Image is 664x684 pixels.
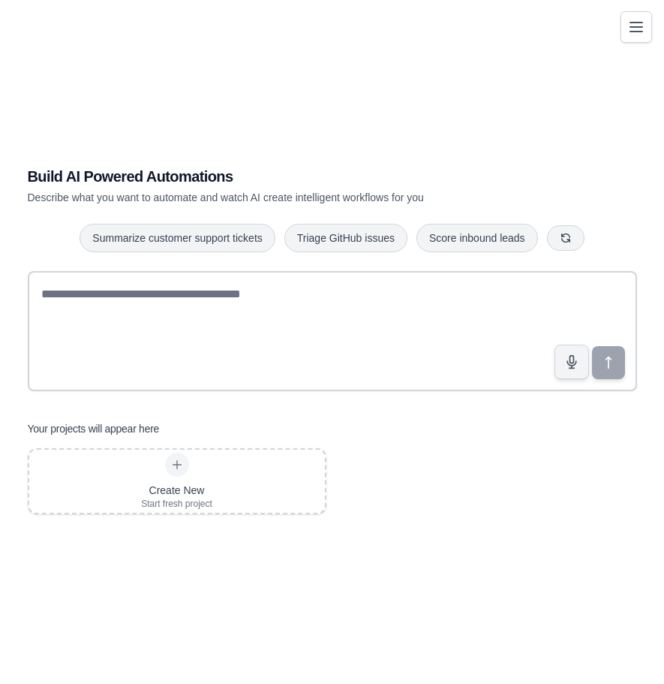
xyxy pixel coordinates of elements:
[28,190,532,205] p: Describe what you want to automate and watch AI create intelligent workflows for you
[28,421,160,436] h3: Your projects will appear here
[141,498,212,510] div: Start fresh project
[547,225,584,251] button: Get new suggestions
[80,224,275,252] button: Summarize customer support tickets
[620,11,652,43] button: Toggle navigation
[284,224,407,252] button: Triage GitHub issues
[28,166,532,187] h1: Build AI Powered Automations
[141,483,212,498] div: Create New
[589,612,664,684] iframe: Chat Widget
[554,345,589,379] button: Click to speak your automation idea
[416,224,538,252] button: Score inbound leads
